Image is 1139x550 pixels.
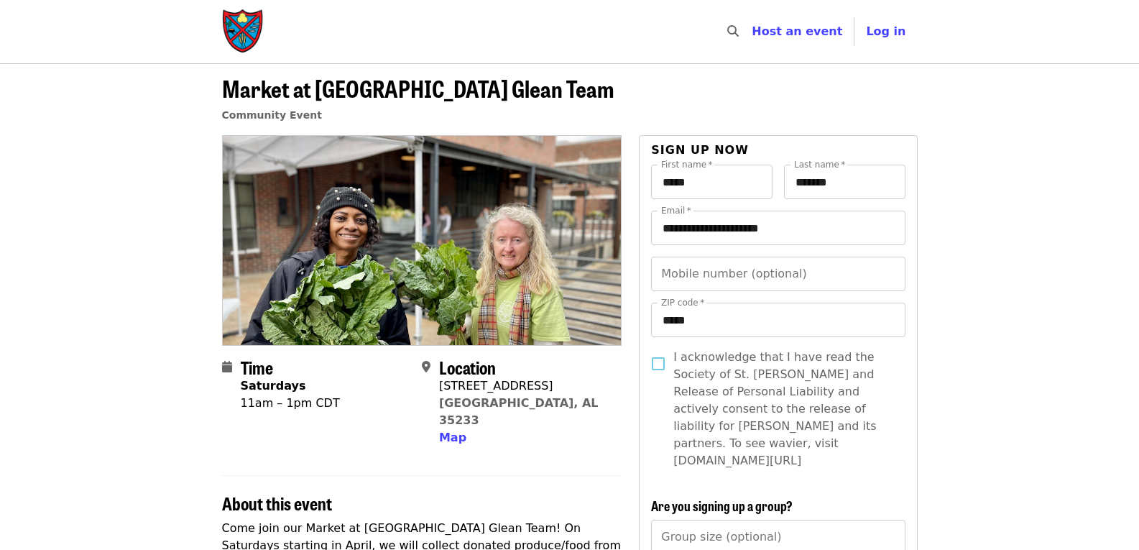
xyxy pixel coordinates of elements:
[222,490,332,515] span: About this event
[661,206,691,215] label: Email
[651,496,793,515] span: Are you signing up a group?
[866,24,905,38] span: Log in
[794,160,845,169] label: Last name
[727,24,739,38] i: search icon
[673,349,893,469] span: I acknowledge that I have read the Society of St. [PERSON_NAME] and Release of Personal Liability...
[241,379,306,393] strong: Saturdays
[747,14,759,49] input: Search
[661,298,704,307] label: ZIP code
[651,257,905,291] input: Mobile number (optional)
[439,354,496,380] span: Location
[439,377,610,395] div: [STREET_ADDRESS]
[222,71,614,105] span: Market at [GEOGRAPHIC_DATA] Glean Team
[752,24,842,38] a: Host an event
[854,17,917,46] button: Log in
[651,303,905,337] input: ZIP code
[222,109,322,121] a: Community Event
[422,360,430,374] i: map-marker-alt icon
[661,160,713,169] label: First name
[222,360,232,374] i: calendar icon
[223,136,622,344] img: Market at Pepper Place Glean Team organized by Society of St. Andrew
[439,429,466,446] button: Map
[651,211,905,245] input: Email
[222,9,265,55] img: Society of St. Andrew - Home
[241,395,340,412] div: 11am – 1pm CDT
[651,143,749,157] span: Sign up now
[784,165,905,199] input: Last name
[651,165,773,199] input: First name
[439,396,599,427] a: [GEOGRAPHIC_DATA], AL 35233
[439,431,466,444] span: Map
[241,354,273,380] span: Time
